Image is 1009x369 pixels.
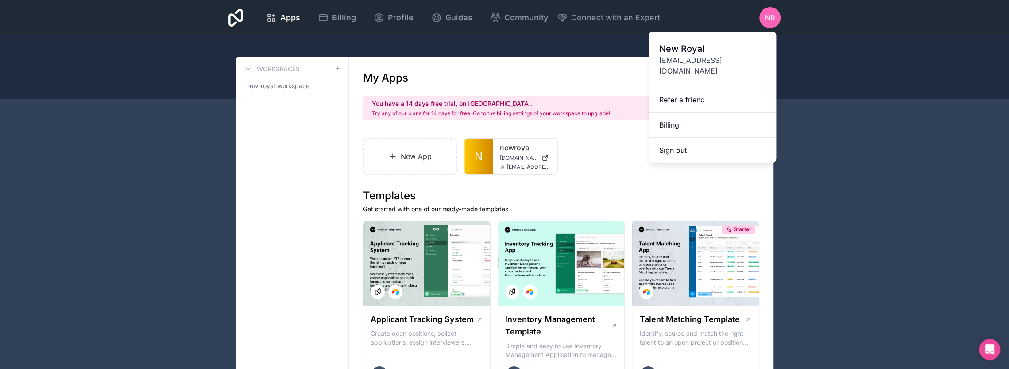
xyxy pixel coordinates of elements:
h1: Inventory Management Template [505,313,611,338]
a: [DOMAIN_NAME] [500,155,550,162]
a: New App [363,138,457,175]
h2: You have a 14 days free trial, on [GEOGRAPHIC_DATA]. [372,99,610,108]
span: N [475,149,483,163]
p: Try any of our plans for 14 days for free. Go to the billing settings of your workspace to upgrade! [372,110,610,117]
p: Get started with one of our ready-made templates [363,205,759,214]
a: Apps [259,8,307,27]
h3: Workspaces [257,65,300,74]
h1: Applicant Tracking System [371,313,474,326]
a: newroyal [500,142,550,153]
h1: Talent Matching Template [639,313,739,326]
span: Connect with an Expert [571,12,660,24]
span: New Royal [659,43,765,55]
span: Community [504,12,548,24]
span: Starter [734,226,751,233]
button: Connect with an Expert [557,12,660,24]
span: Billing [332,12,356,24]
h1: My Apps [363,71,408,85]
span: [EMAIL_ADDRESS][DOMAIN_NAME] [507,163,550,171]
a: Workspaces [243,64,300,74]
h1: Templates [363,189,759,203]
span: Guides [445,12,472,24]
span: [EMAIL_ADDRESS][DOMAIN_NAME] [659,55,765,76]
a: new-royal-workspace [243,78,341,94]
p: Create open positions, collect applications, assign interviewers, centralise candidate feedback a... [371,329,483,347]
div: Open Intercom Messenger [979,339,1000,360]
a: Billing [311,8,363,27]
span: Profile [388,12,414,24]
p: Simple and easy to use Inventory Management Application to manage your stock, orders and Manufact... [505,342,618,359]
span: Apps [280,12,300,24]
span: NR [765,12,775,23]
a: Refer a friend [649,87,776,113]
a: N [464,139,493,174]
a: Community [483,8,555,27]
a: Billing [649,113,776,138]
a: Profile [367,8,421,27]
button: Sign out [649,138,776,163]
img: Airtable Logo [392,288,399,295]
img: Airtable Logo [643,288,650,295]
img: Airtable Logo [526,288,533,295]
span: new-royal-workspace [246,82,309,90]
p: Identify, source and match the right talent to an open project or position with our Talent Matchi... [639,329,752,347]
a: Guides [424,8,479,27]
span: [DOMAIN_NAME] [500,155,538,162]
